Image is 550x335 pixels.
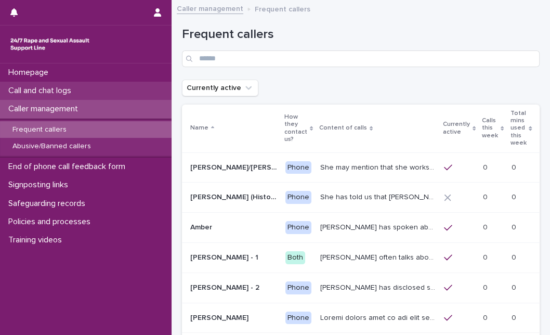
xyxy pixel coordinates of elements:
[182,273,549,303] tr: [PERSON_NAME] - 2[PERSON_NAME] - 2 Phone[PERSON_NAME] has disclosed she has survived two rapes, o...
[182,80,258,96] button: Currently active
[4,125,75,134] p: Frequent callers
[320,281,438,292] p: Amy has disclosed she has survived two rapes, one in the UK and the other in Australia in 2013. S...
[320,221,438,232] p: Amber has spoken about multiple experiences of sexual abuse. Amber told us she is now 18 (as of 0...
[511,251,518,262] p: 0
[511,161,518,172] p: 0
[285,312,311,325] div: Phone
[4,68,57,78] p: Homepage
[483,161,490,172] p: 0
[182,152,549,183] tr: [PERSON_NAME]/[PERSON_NAME] (Anon/'I don't know'/'I can't remember')[PERSON_NAME]/[PERSON_NAME] (...
[4,180,76,190] p: Signposting links
[4,199,94,209] p: Safeguarding records
[320,191,438,202] p: She has told us that Prince Andrew was involved with her abuse. Men from Hollywood (or 'Hollywood...
[443,119,470,138] p: Currently active
[511,281,518,292] p: 0
[320,312,438,323] p: Andrew shared that he has been raped and beaten by a group of men in or near his home twice withi...
[4,104,86,114] p: Caller management
[190,251,260,262] p: [PERSON_NAME] - 1
[4,142,99,151] p: Abusive/Banned callers
[483,191,490,202] p: 0
[483,251,490,262] p: 0
[510,108,526,149] p: Total mins used this week
[4,86,80,96] p: Call and chat logs
[483,312,490,323] p: 0
[8,34,91,55] img: rhQMoQhaT3yELyF149Cw
[483,281,490,292] p: 0
[482,115,498,141] p: Calls this week
[182,183,549,213] tr: [PERSON_NAME] (Historic Plan)[PERSON_NAME] (Historic Plan) PhoneShe has told us that [PERSON_NAME...
[285,161,311,174] div: Phone
[285,191,311,204] div: Phone
[319,122,367,134] p: Content of calls
[190,221,214,232] p: Amber
[511,312,518,323] p: 0
[182,242,549,273] tr: [PERSON_NAME] - 1[PERSON_NAME] - 1 Both[PERSON_NAME] often talks about being raped a night before...
[284,111,307,146] p: How they contact us?
[182,303,549,333] tr: [PERSON_NAME][PERSON_NAME] PhoneLoremi dolors amet co adi elit seddo eiu tempor in u labor et dol...
[177,2,243,14] a: Caller management
[320,161,438,172] p: She may mention that she works as a Nanny, looking after two children. Abbie / Emily has let us k...
[182,213,549,243] tr: AmberAmber Phone[PERSON_NAME] has spoken about multiple experiences of [MEDICAL_DATA]. [PERSON_NA...
[320,251,438,262] p: Amy often talks about being raped a night before or 2 weeks ago or a month ago. She also makes re...
[190,122,208,134] p: Name
[190,281,261,292] p: [PERSON_NAME] - 2
[182,50,540,67] input: Search
[4,162,134,172] p: End of phone call feedback form
[285,251,305,264] div: Both
[511,191,518,202] p: 0
[190,191,279,202] p: Alison (Historic Plan)
[190,161,279,172] p: Abbie/Emily (Anon/'I don't know'/'I can't remember')
[285,281,311,294] div: Phone
[483,221,490,232] p: 0
[255,3,310,14] p: Frequent callers
[190,312,251,323] p: [PERSON_NAME]
[182,27,540,42] h1: Frequent callers
[285,221,311,234] div: Phone
[4,235,70,245] p: Training videos
[511,221,518,232] p: 0
[4,217,99,227] p: Policies and processes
